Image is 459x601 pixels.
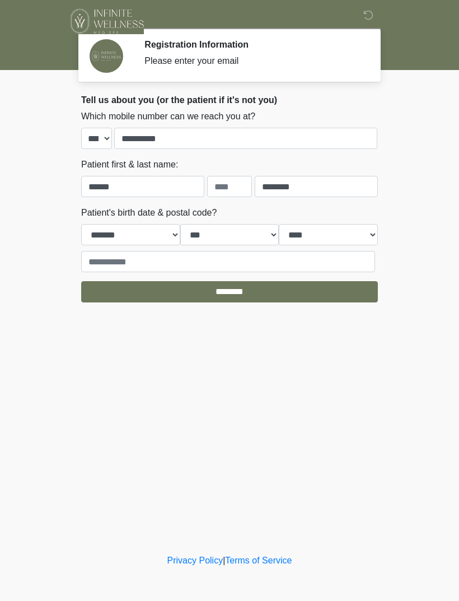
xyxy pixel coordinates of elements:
[90,39,123,73] img: Agent Avatar
[223,556,225,565] a: |
[225,556,292,565] a: Terms of Service
[81,95,378,105] h2: Tell us about you (or the patient if it's not you)
[81,206,217,220] label: Patient's birth date & postal code?
[70,8,144,34] img: Infinite Wellness Med Spa Logo
[144,39,361,50] h2: Registration Information
[167,556,223,565] a: Privacy Policy
[144,54,361,68] div: Please enter your email
[81,110,255,123] label: Which mobile number can we reach you at?
[81,158,178,171] label: Patient first & last name:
